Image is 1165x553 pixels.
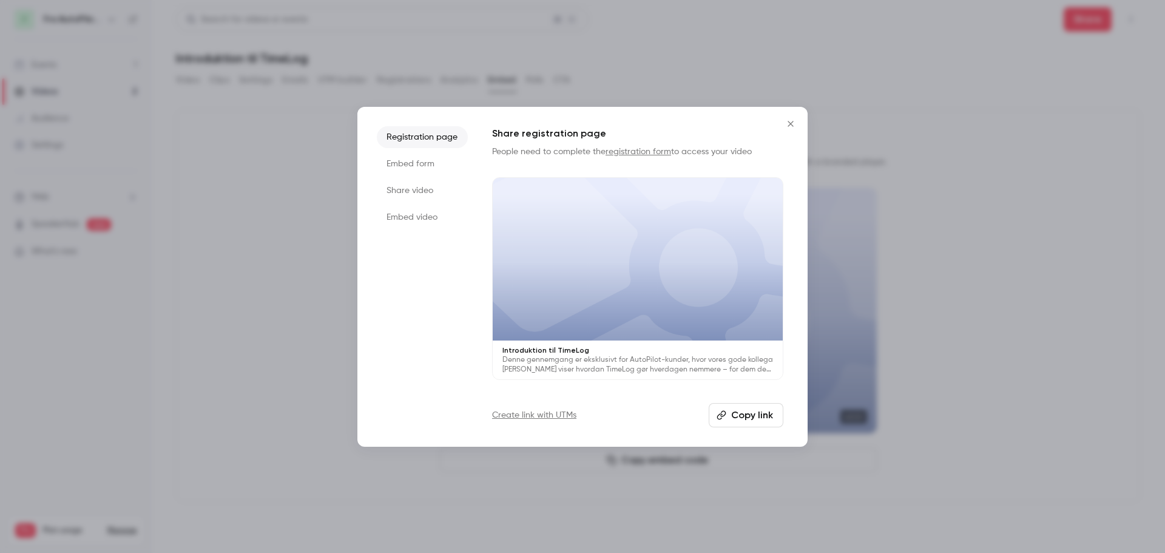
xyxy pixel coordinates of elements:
[377,153,468,175] li: Embed form
[502,345,773,355] p: Introduktion til TimeLog
[377,206,468,228] li: Embed video
[492,146,783,158] p: People need to complete the to access your video
[492,409,576,421] a: Create link with UTMs
[492,177,783,381] a: Introduktion til TimeLogDenne gennemgang er eksklusivt for AutoPilot-kunder, hvor vores gode koll...
[778,112,803,136] button: Close
[377,126,468,148] li: Registration page
[492,126,783,141] h1: Share registration page
[502,355,773,375] p: Denne gennemgang er eksklusivt for AutoPilot-kunder, hvor vores gode kollega [PERSON_NAME] viser ...
[606,148,671,156] a: registration form
[377,180,468,202] li: Share video
[709,403,783,427] button: Copy link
